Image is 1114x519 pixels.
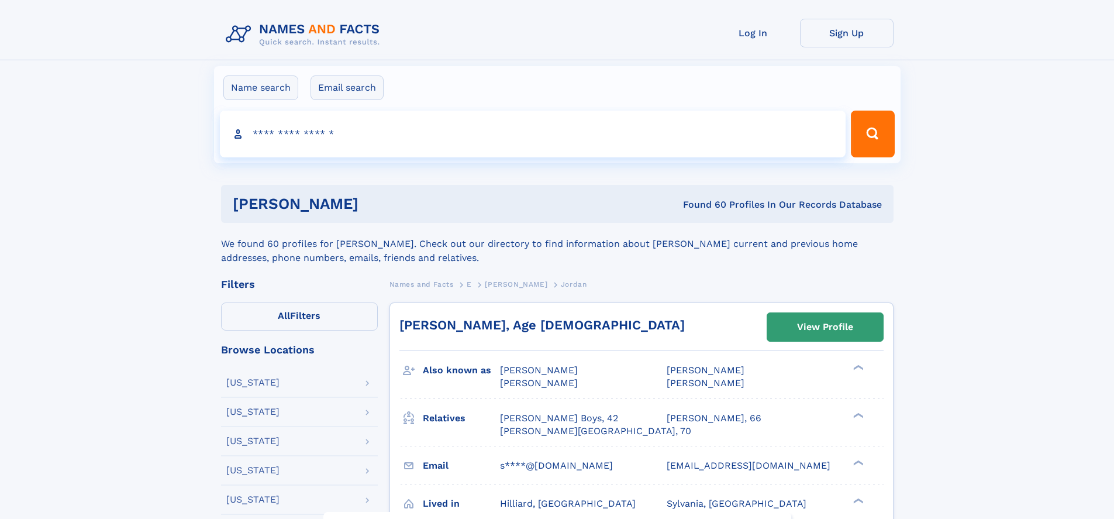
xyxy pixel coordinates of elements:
[667,365,744,376] span: [PERSON_NAME]
[226,378,280,387] div: [US_STATE]
[850,459,864,466] div: ❯
[226,495,280,504] div: [US_STATE]
[423,408,500,428] h3: Relatives
[850,497,864,504] div: ❯
[485,280,547,288] span: [PERSON_NAME]
[221,19,389,50] img: Logo Names and Facts
[851,111,894,157] button: Search Button
[389,277,454,291] a: Names and Facts
[221,279,378,290] div: Filters
[850,411,864,419] div: ❯
[221,303,378,331] label: Filters
[221,223,894,265] div: We found 60 profiles for [PERSON_NAME]. Check out our directory to find information about [PERSON...
[850,364,864,372] div: ❯
[500,377,578,389] span: [PERSON_NAME]
[520,198,882,211] div: Found 60 Profiles In Our Records Database
[797,314,853,341] div: View Profile
[667,377,744,389] span: [PERSON_NAME]
[500,365,578,376] span: [PERSON_NAME]
[667,460,830,471] span: [EMAIL_ADDRESS][DOMAIN_NAME]
[423,494,500,514] h3: Lived in
[467,280,472,288] span: E
[500,425,691,438] a: [PERSON_NAME][GEOGRAPHIC_DATA], 70
[223,75,298,100] label: Name search
[278,310,290,321] span: All
[800,19,894,47] a: Sign Up
[667,498,806,509] span: Sylvania, [GEOGRAPHIC_DATA]
[667,412,761,425] a: [PERSON_NAME], 66
[423,360,500,380] h3: Also known as
[226,436,280,446] div: [US_STATE]
[561,280,587,288] span: Jordan
[226,407,280,417] div: [US_STATE]
[500,498,636,509] span: Hilliard, [GEOGRAPHIC_DATA]
[311,75,384,100] label: Email search
[220,111,846,157] input: search input
[226,466,280,475] div: [US_STATE]
[706,19,800,47] a: Log In
[767,313,883,341] a: View Profile
[485,277,547,291] a: [PERSON_NAME]
[399,318,685,332] a: [PERSON_NAME], Age [DEMOGRAPHIC_DATA]
[500,412,618,425] a: [PERSON_NAME] Boys, 42
[221,345,378,355] div: Browse Locations
[467,277,472,291] a: E
[423,456,500,476] h3: Email
[233,197,521,211] h1: [PERSON_NAME]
